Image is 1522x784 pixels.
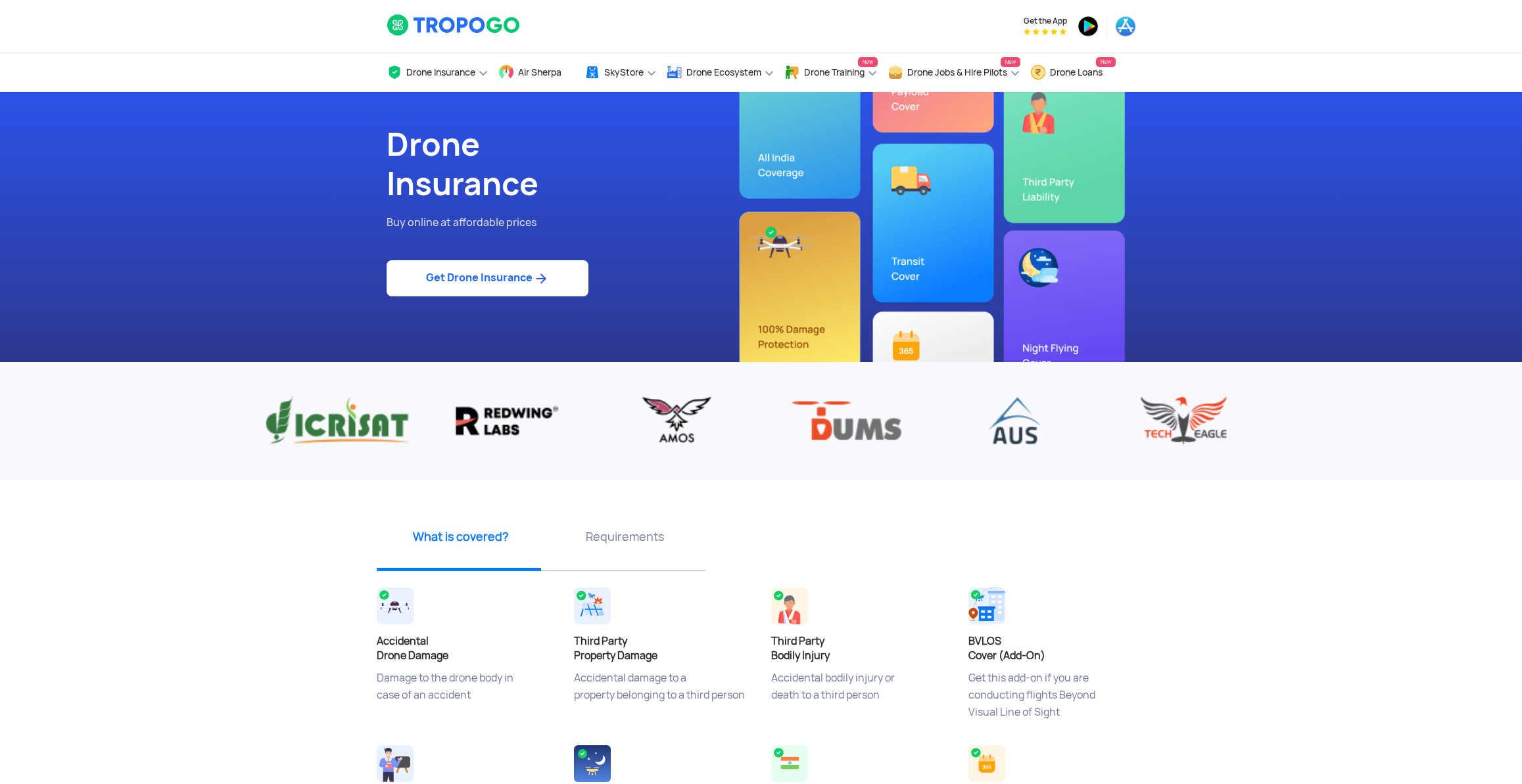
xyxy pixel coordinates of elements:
[771,395,920,446] img: DUMS
[387,14,521,36] img: logoHeader.svg
[858,57,878,67] span: New
[1024,16,1067,26] span: Get the App
[1001,57,1020,67] span: New
[387,214,751,231] p: Buy online at affordable prices
[433,395,582,446] img: Redwing labs
[518,67,561,78] span: Air Sherpa
[498,53,575,92] a: Air Sherpa
[968,670,1146,735] p: Get this add-on if you are conducting flights Beyond Visual Line of Sight
[602,395,751,446] img: AMOS
[387,125,751,204] h1: Drone Insurance
[686,67,761,78] span: Drone Ecosystem
[784,53,878,92] a: Drone TrainingNew
[968,634,1146,663] h4: BVLOS Cover (Add-On)
[574,670,751,735] p: Accidental damage to a property belonging to a third person
[1115,16,1136,37] img: ic_appstore.png
[1096,57,1116,67] span: New
[387,260,588,296] a: Get Drone Insurance
[1024,28,1066,35] img: App Raking
[1050,67,1103,78] span: Drone Loans
[406,67,475,78] span: Drone Insurance
[1030,53,1116,92] a: Drone LoansNew
[377,634,554,663] h4: Accidental Drone Damage
[387,53,488,92] a: Drone Insurance
[574,634,751,663] h4: Third Party Property Damage
[1078,16,1099,37] img: ic_playstore.png
[604,67,644,78] span: SkyStore
[907,67,1007,78] span: Drone Jobs & Hire Pilots
[584,53,657,92] a: SkyStore
[771,634,949,663] h4: Third Party Bodily Injury
[383,528,538,545] p: What is covered?
[667,53,774,92] a: Drone Ecosystem
[377,670,554,735] p: Damage to the drone body in case of an accident
[940,395,1089,446] img: AUS
[771,670,949,735] p: Accidental bodily injury or death to a third person
[888,53,1020,92] a: Drone Jobs & Hire PilotsNew
[1109,395,1258,446] img: Tech Eagle
[533,271,549,287] img: ic_arrow_forward_blue.svg
[804,67,865,78] span: Drone Training
[548,528,702,545] p: Requirements
[264,395,413,446] img: Vicrisat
